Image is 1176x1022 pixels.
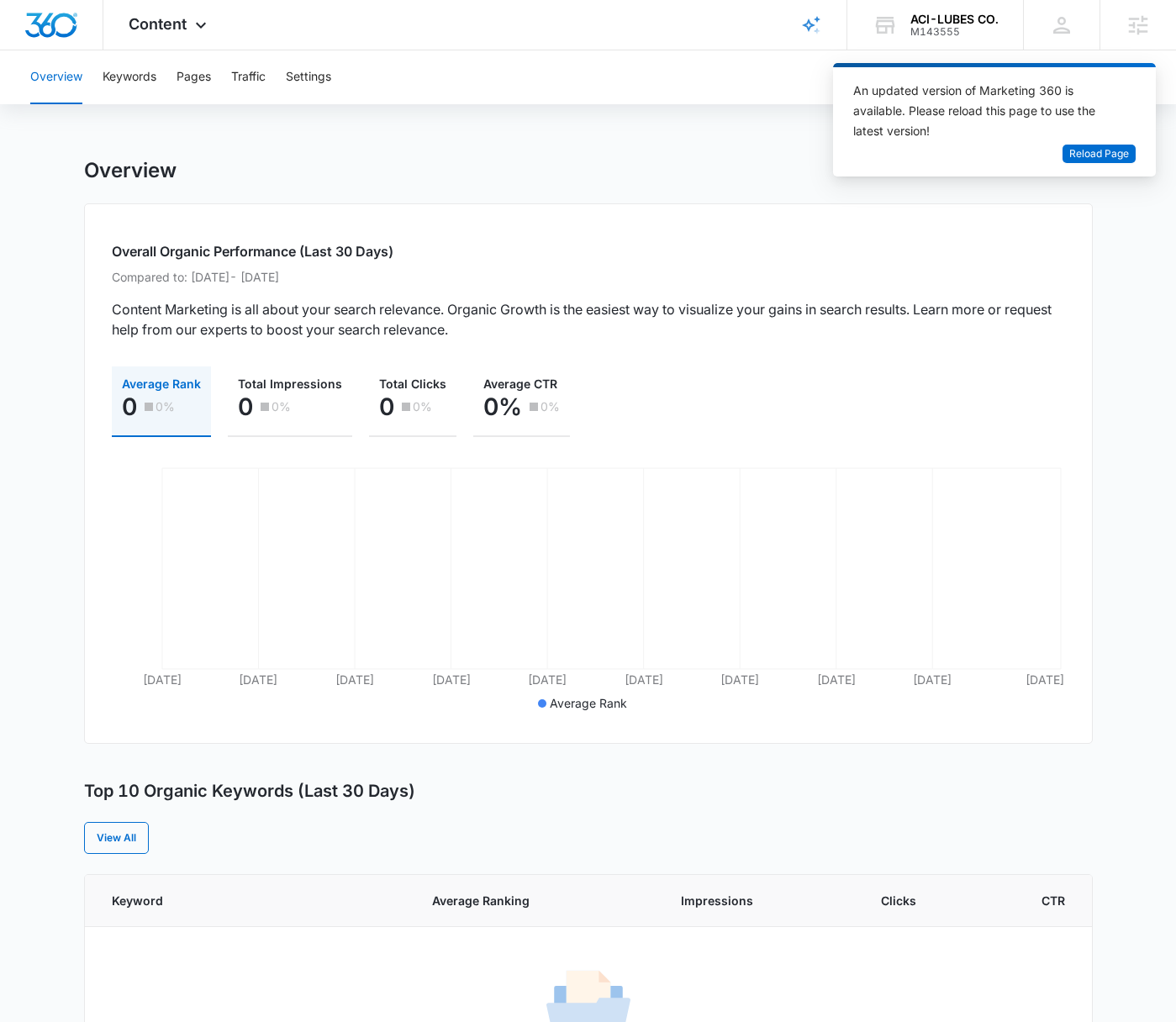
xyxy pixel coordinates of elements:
p: 0 [122,393,137,420]
tspan: [DATE] [335,672,374,687]
span: Total Impressions [238,377,342,391]
p: 0% [541,401,560,413]
tspan: [DATE] [528,672,567,687]
p: 0 [238,393,253,420]
span: Average Rank [550,696,627,710]
h3: Top 10 Organic Keywords (Last 30 Days) [84,781,415,802]
span: Impressions [594,892,753,909]
span: Clicks [818,892,916,909]
p: 0% [272,401,291,413]
p: Compared to: [DATE] - [DATE] [112,268,1065,286]
tspan: [DATE] [1026,672,1064,687]
tspan: [DATE] [816,672,855,687]
p: 0% [413,401,432,413]
p: 0 [379,393,394,420]
tspan: [DATE] [624,672,662,687]
tspan: [DATE] [720,672,759,687]
div: account name [910,13,999,26]
span: Average CTR [483,377,557,391]
span: CTR [981,892,1064,909]
button: Keywords [103,50,156,104]
div: account id [910,26,999,38]
h2: Overall Organic Performance (Last 30 Days) [112,241,1065,261]
button: Settings [286,50,331,104]
tspan: [DATE] [142,672,181,687]
tspan: [DATE] [431,672,470,687]
p: 0% [156,401,175,413]
span: Keyword [112,892,240,909]
tspan: [DATE] [239,672,277,687]
tspan: [DATE] [913,672,952,687]
button: Pages [177,50,211,104]
span: Average Rank [122,377,201,391]
button: Reload Page [1063,145,1136,164]
span: Average Ranking [330,892,530,909]
a: View All [84,822,149,854]
span: Content [129,15,187,33]
button: Traffic [231,50,266,104]
span: Total Clicks [379,377,446,391]
button: Overview [30,50,82,104]
div: An updated version of Marketing 360 is available. Please reload this page to use the latest version! [853,81,1115,141]
p: 0% [483,393,522,420]
span: Reload Page [1069,146,1129,162]
h1: Overview [84,158,177,183]
p: Content Marketing is all about your search relevance. Organic Growth is the easiest way to visual... [112,299,1065,340]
